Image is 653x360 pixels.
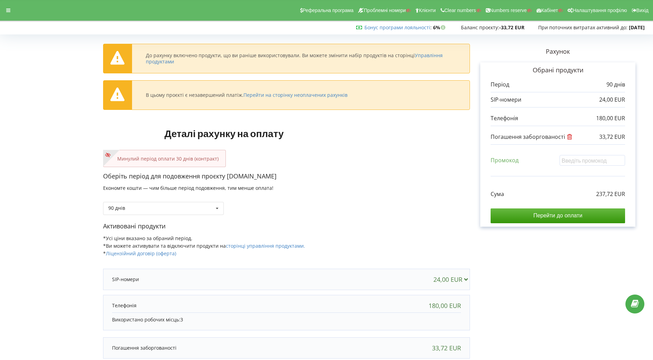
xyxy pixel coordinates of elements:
[491,133,574,141] p: Погашення заборгованості
[364,8,406,13] span: Проблемні номери
[499,24,524,31] strong: -33,72 EUR
[573,8,627,13] span: Налаштування профілю
[629,24,645,31] strong: [DATE]
[146,52,456,65] div: До рахунку включено продукти, що ви раніше використовували. Ви можете змінити набір продуктів на ...
[433,24,447,31] strong: 6%
[108,206,125,210] div: 90 днів
[606,81,625,89] p: 90 днів
[103,117,345,150] h1: Деталі рахунку на оплату
[491,208,625,223] input: Перейти до оплати
[364,24,430,31] a: Бонус програми лояльності
[243,92,348,98] a: Перейти на сторінку неоплачених рахунків
[596,114,625,122] p: 180,00 EUR
[470,47,646,56] p: Рахунок
[444,8,476,13] span: Clear numbers
[112,276,139,283] p: SIP-номери
[112,316,461,323] p: Використано робочих місць:
[491,156,519,164] p: Промокод
[103,172,470,181] p: Оберіть період для подовження проєкту [DOMAIN_NAME]
[636,8,649,13] span: Вихід
[429,302,461,309] div: 180,00 EUR
[226,243,305,249] a: сторінці управління продуктами.
[461,24,499,31] span: Баланс проєкту:
[491,96,521,104] p: SIP-номери
[146,92,348,98] div: В цьому проєкті є незавершений платіж.
[146,52,443,65] a: Управління продуктами
[112,302,137,309] p: Телефонія
[491,190,504,198] p: Сума
[596,190,625,198] p: 237,72 EUR
[599,133,625,141] p: 33,72 EUR
[599,96,625,104] p: 24,00 EUR
[364,24,432,31] span: :
[491,81,509,89] p: Період
[433,276,471,283] div: 24,00 EUR
[103,243,305,249] span: *Ви можете активувати та відключити продукти на
[106,250,176,257] a: Ліцензійний договір (оферта)
[538,24,627,31] span: При поточних витратах активний до:
[303,8,354,13] span: Реферальна програма
[541,8,558,13] span: Кабінет
[103,235,192,241] span: *Усі ціни вказано за обраний період.
[491,66,625,75] p: Обрані продукти
[112,344,177,351] p: Погашення заборгованості
[560,155,625,166] input: Введіть промокод
[432,344,461,351] div: 33,72 EUR
[103,222,470,231] p: Активовані продукти
[103,185,273,191] span: Економте кошти — чим більше період подовження, тим менше оплата!
[110,155,219,162] p: Минулий період оплати 30 днів (контракт)
[419,8,436,13] span: Клієнти
[491,114,518,122] p: Телефонія
[180,316,183,323] span: 3
[490,8,527,13] span: Numbers reserve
